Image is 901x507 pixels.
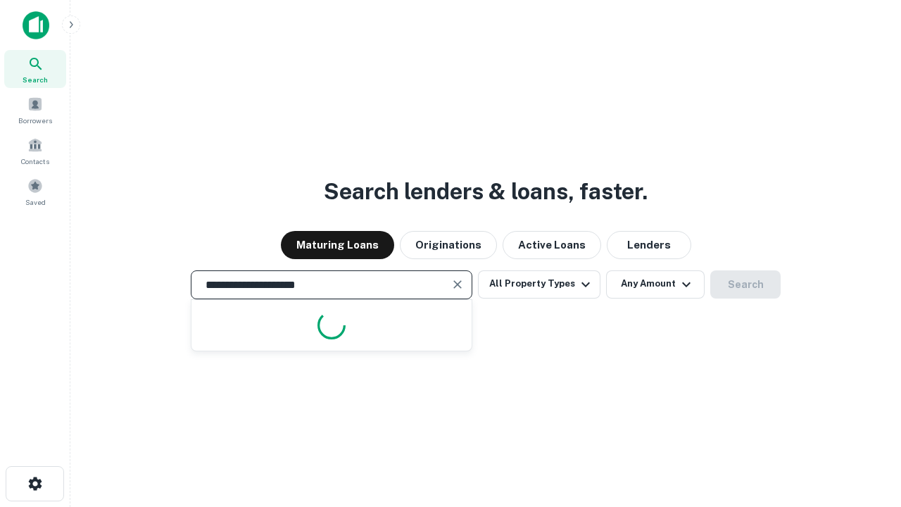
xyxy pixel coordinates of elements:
[4,132,66,170] a: Contacts
[831,394,901,462] iframe: Chat Widget
[25,196,46,208] span: Saved
[281,231,394,259] button: Maturing Loans
[606,270,705,299] button: Any Amount
[400,231,497,259] button: Originations
[21,156,49,167] span: Contacts
[4,50,66,88] a: Search
[607,231,691,259] button: Lenders
[503,231,601,259] button: Active Loans
[23,11,49,39] img: capitalize-icon.png
[4,91,66,129] a: Borrowers
[448,275,467,294] button: Clear
[23,74,48,85] span: Search
[478,270,600,299] button: All Property Types
[18,115,52,126] span: Borrowers
[324,175,648,208] h3: Search lenders & loans, faster.
[4,173,66,211] a: Saved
